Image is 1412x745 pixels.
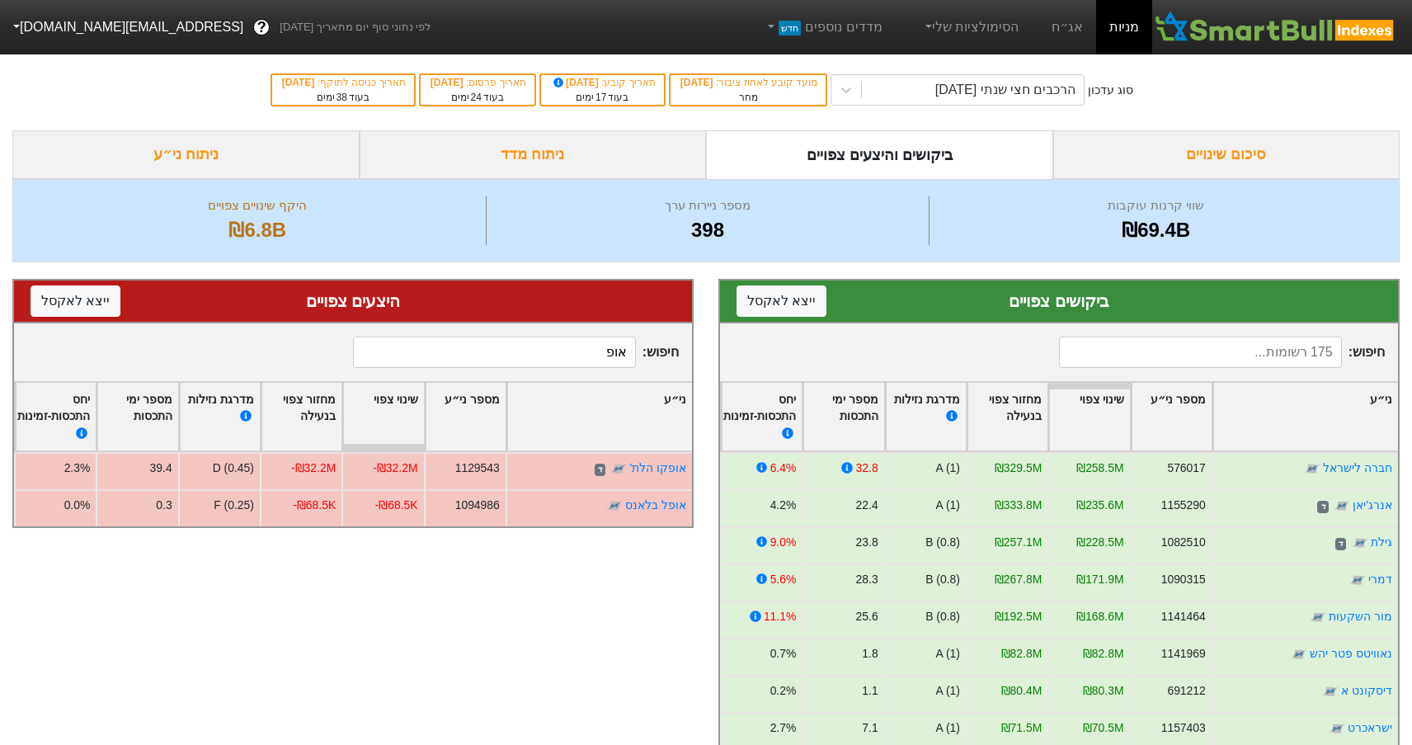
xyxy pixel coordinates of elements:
[551,77,602,88] span: [DATE]
[856,608,878,625] div: 25.6
[1322,684,1339,700] img: tase link
[1310,610,1326,626] img: tase link
[1059,337,1385,368] span: חיפוש :
[936,682,960,700] div: A (1)
[353,337,679,368] span: חיפוש :
[770,534,797,551] div: 9.0%
[995,534,1042,551] div: ₪257.1M
[718,383,802,451] div: Toggle SortBy
[862,719,878,737] div: 7.1
[856,460,878,477] div: 32.8
[31,289,675,314] div: היצעים צפויים
[214,497,254,514] div: F (0.25)
[426,383,506,451] div: Toggle SortBy
[995,608,1042,625] div: ₪192.5M
[1353,498,1392,512] a: אנרג'יאן
[280,19,431,35] span: לפי נתוני סוף יום מתאריך [DATE]
[337,92,347,103] span: 38
[925,571,960,588] div: B (0.8)
[353,337,635,368] input: 223 רשומות...
[360,130,707,179] div: ניתוח מדד
[1049,383,1129,451] div: Toggle SortBy
[1213,383,1398,451] div: Toggle SortBy
[606,498,623,515] img: tase link
[856,534,878,551] div: 23.8
[680,77,716,88] span: [DATE]
[1335,538,1346,551] span: ד
[261,383,341,451] div: Toggle SortBy
[679,75,817,90] div: מועד קובע לאחוז ציבור :
[1317,501,1328,514] span: ד
[1348,721,1392,734] a: ישראכרט
[1167,460,1205,477] div: 576017
[856,571,878,588] div: 28.3
[291,460,336,477] div: -₪32.2M
[737,289,1381,314] div: ביקושים צפויים
[1059,337,1341,368] input: 175 רשומות...
[803,383,883,451] div: Toggle SortBy
[706,130,1053,179] div: ביקושים והיצעים צפויים
[1161,534,1206,551] div: 1082510
[1076,534,1123,551] div: ₪228.5M
[1341,684,1392,697] a: דיסקונט א
[925,608,960,625] div: B (0.8)
[1083,682,1124,700] div: ₪80.3M
[293,497,336,514] div: -₪68.5K
[507,383,692,451] div: Toggle SortBy
[12,383,96,451] div: Toggle SortBy
[491,215,925,245] div: 398
[770,571,797,588] div: 5.6%
[1076,571,1123,588] div: ₪171.9M
[17,391,91,443] div: יחס התכסות-זמינות
[995,571,1042,588] div: ₪267.8M
[934,196,1378,215] div: שווי קרנות עוקבות
[723,391,797,443] div: יחס התכסות-זמינות
[156,497,172,514] div: 0.3
[936,460,960,477] div: A (1)
[770,460,797,477] div: 6.4%
[1329,610,1392,623] a: מור השקעות
[764,608,796,625] div: 11.1%
[1132,383,1212,451] div: Toggle SortBy
[1001,645,1043,662] div: ₪82.8M
[34,196,482,215] div: היקף שינויים צפויים
[770,497,797,514] div: 4.2%
[280,90,406,105] div: בעוד ימים
[1167,682,1205,700] div: 691212
[1161,645,1206,662] div: 1141969
[737,285,826,317] button: ייצא לאקסל
[31,285,120,317] button: ייצא לאקסל
[1161,608,1206,625] div: 1141464
[491,196,925,215] div: מספר ניירות ערך
[1323,461,1392,474] a: חברה לישראל
[1161,571,1206,588] div: 1090315
[625,498,686,512] a: אופל בלאנס
[779,21,801,35] span: חדש
[97,383,177,451] div: Toggle SortBy
[64,497,91,514] div: 0.0%
[1076,497,1123,514] div: ₪235.6M
[373,460,417,477] div: -₪32.2M
[34,215,482,245] div: ₪6.8B
[213,460,254,477] div: D (0.45)
[758,11,889,44] a: מדדים נוספיםחדש
[280,75,406,90] div: תאריך כניסה לתוקף :
[1304,461,1320,478] img: tase link
[995,497,1042,514] div: ₪333.8M
[1310,647,1392,660] a: נאוויטס פטר יהש
[936,719,960,737] div: A (1)
[1053,130,1400,179] div: סיכום שינויים
[925,534,960,551] div: B (0.8)
[739,92,758,103] span: מחר
[471,92,482,103] span: 24
[936,645,960,662] div: A (1)
[886,383,966,451] div: Toggle SortBy
[629,461,686,474] a: אופקו הלת'
[257,17,266,39] span: ?
[1088,82,1133,99] div: סוג עדכון
[429,75,526,90] div: תאריך פרסום :
[1001,719,1043,737] div: ₪71.5M
[549,90,656,105] div: בעוד ימים
[429,90,526,105] div: בעוד ימים
[995,460,1042,477] div: ₪329.5M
